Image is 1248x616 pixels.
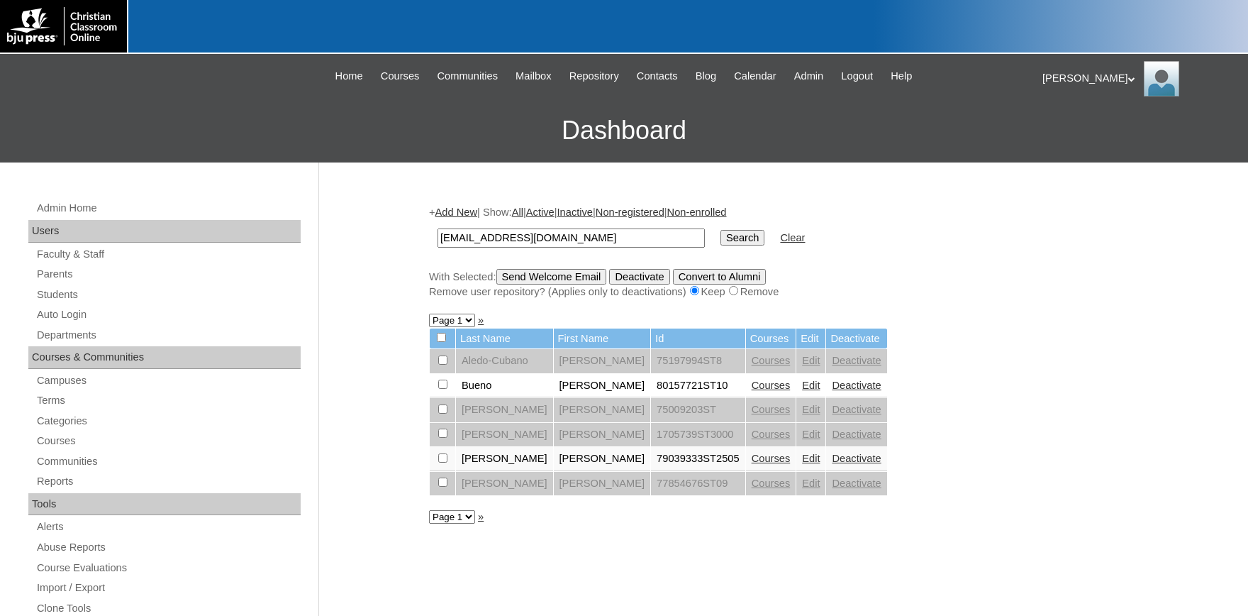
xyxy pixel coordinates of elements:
[435,207,477,218] a: Add New
[478,511,484,522] a: »
[752,453,791,464] a: Courses
[554,398,651,422] td: [PERSON_NAME]
[832,355,881,366] a: Deactivate
[720,230,764,246] input: Search
[787,68,831,84] a: Admin
[554,329,651,349] td: First Name
[802,404,820,415] a: Edit
[752,355,791,366] a: Courses
[554,349,651,373] td: [PERSON_NAME]
[7,99,1241,163] h3: Dashboard
[554,447,651,471] td: [PERSON_NAME]
[35,246,301,263] a: Faculty & Staff
[802,429,820,440] a: Edit
[673,269,767,285] input: Convert to Alumni
[651,423,745,447] td: 1705739ST3000
[429,269,1131,299] div: With Selected:
[438,229,705,248] input: Search
[526,207,555,218] a: Active
[557,207,594,218] a: Inactive
[28,220,301,243] div: Users
[802,380,820,391] a: Edit
[496,269,607,285] input: Send Welcome Email
[630,68,685,84] a: Contacts
[456,374,553,398] td: Bueno
[335,68,363,84] span: Home
[609,269,669,285] input: Deactivate
[35,392,301,409] a: Terms
[35,518,301,536] a: Alerts
[456,472,553,496] td: [PERSON_NAME]
[569,68,619,84] span: Repository
[746,329,796,349] td: Courses
[516,68,552,84] span: Mailbox
[456,349,553,373] td: Aledo-Cubano
[374,68,427,84] a: Courses
[696,68,716,84] span: Blog
[28,346,301,369] div: Courses & Communities
[841,68,873,84] span: Logout
[430,68,505,84] a: Communities
[752,380,791,391] a: Courses
[1042,61,1234,97] div: [PERSON_NAME]
[35,539,301,556] a: Abuse Reports
[796,329,825,349] td: Edit
[508,68,559,84] a: Mailbox
[884,68,919,84] a: Help
[689,68,723,84] a: Blog
[456,398,553,422] td: [PERSON_NAME]
[651,349,745,373] td: 75197994ST8
[596,207,664,218] a: Non-registered
[1144,61,1179,97] img: Karen Lawton
[794,68,824,84] span: Admin
[826,329,886,349] td: Deactivate
[802,453,820,464] a: Edit
[381,68,420,84] span: Courses
[35,432,301,450] a: Courses
[637,68,678,84] span: Contacts
[891,68,912,84] span: Help
[7,7,120,45] img: logo-white.png
[554,374,651,398] td: [PERSON_NAME]
[328,68,370,84] a: Home
[802,478,820,489] a: Edit
[456,329,553,349] td: Last Name
[832,429,881,440] a: Deactivate
[35,199,301,217] a: Admin Home
[35,326,301,344] a: Departments
[752,429,791,440] a: Courses
[727,68,783,84] a: Calendar
[752,478,791,489] a: Courses
[554,472,651,496] td: [PERSON_NAME]
[35,412,301,430] a: Categories
[734,68,776,84] span: Calendar
[780,232,805,243] a: Clear
[752,404,791,415] a: Courses
[429,205,1131,299] div: + | Show: | | | |
[28,493,301,516] div: Tools
[35,372,301,390] a: Campuses
[429,285,1131,299] div: Remove user repository? (Applies only to deactivations) Keep Remove
[834,68,880,84] a: Logout
[35,579,301,597] a: Import / Export
[832,380,881,391] a: Deactivate
[35,286,301,304] a: Students
[35,473,301,490] a: Reports
[554,423,651,447] td: [PERSON_NAME]
[478,314,484,326] a: »
[35,559,301,577] a: Course Evaluations
[832,453,881,464] a: Deactivate
[437,68,498,84] span: Communities
[832,404,881,415] a: Deactivate
[35,265,301,283] a: Parents
[651,398,745,422] td: 75009203ST
[456,447,553,471] td: [PERSON_NAME]
[562,68,626,84] a: Repository
[512,207,523,218] a: All
[651,472,745,496] td: 77854676ST09
[651,447,745,471] td: 79039333ST2505
[651,374,745,398] td: 80157721ST10
[35,306,301,324] a: Auto Login
[35,453,301,471] a: Communities
[802,355,820,366] a: Edit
